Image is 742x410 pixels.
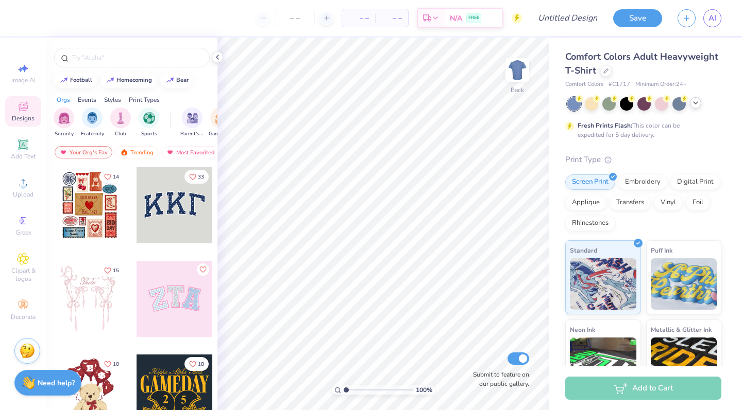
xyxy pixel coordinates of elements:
[113,362,119,367] span: 10
[570,337,636,389] img: Neon Ink
[381,13,402,24] span: – –
[565,80,603,89] span: Comfort Colors
[139,108,159,138] div: filter for Sports
[104,95,121,104] div: Styles
[209,108,232,138] button: filter button
[635,80,687,89] span: Minimum Order: 24 +
[565,154,721,166] div: Print Type
[703,9,721,27] a: AI
[57,95,70,104] div: Orgs
[709,12,716,24] span: AI
[99,263,124,277] button: Like
[115,130,126,138] span: Club
[166,149,174,156] img: most_fav.gif
[38,378,75,388] strong: Need help?
[197,263,209,276] button: Like
[71,52,203,63] input: Try "Alpha"
[11,313,36,321] span: Decorate
[87,112,98,124] img: Fraternity Image
[198,362,204,367] span: 18
[570,245,597,256] span: Standard
[198,174,204,180] span: 33
[275,9,315,27] input: – –
[570,258,636,310] img: Standard
[110,108,131,138] div: filter for Club
[651,258,717,310] img: Puff Ink
[450,13,462,24] span: N/A
[187,112,198,124] img: Parent's Weekend Image
[670,174,720,190] div: Digital Print
[15,228,31,237] span: Greek
[184,170,209,184] button: Like
[106,77,114,83] img: trend_line.gif
[81,108,104,138] button: filter button
[209,108,232,138] div: filter for Game Day
[113,174,119,180] span: 14
[113,268,119,273] span: 15
[215,112,227,124] img: Game Day Image
[416,385,432,395] span: 100 %
[654,195,683,210] div: Vinyl
[166,77,174,83] img: trend_line.gif
[100,73,157,88] button: homecoming
[578,121,632,130] strong: Fresh Prints Flash:
[176,77,189,83] div: bear
[99,170,124,184] button: Like
[184,357,209,371] button: Like
[5,266,41,283] span: Clipart & logos
[12,114,35,122] span: Designs
[54,108,74,138] div: filter for Sorority
[578,121,704,139] div: This color can be expedited for 5 day delivery.
[78,95,96,104] div: Events
[129,95,160,104] div: Print Types
[565,216,615,231] div: Rhinestones
[613,9,662,27] button: Save
[511,85,524,95] div: Back
[141,130,157,138] span: Sports
[161,146,220,158] div: Most Favorited
[110,108,131,138] button: filter button
[11,152,36,161] span: Add Text
[348,13,369,24] span: – –
[565,174,615,190] div: Screen Print
[618,174,667,190] div: Embroidery
[115,146,158,158] div: Trending
[81,108,104,138] div: filter for Fraternity
[54,73,97,88] button: football
[139,108,159,138] button: filter button
[55,146,112,158] div: Your Org's Fav
[651,245,672,256] span: Puff Ink
[651,324,712,335] span: Metallic & Glitter Ink
[115,112,126,124] img: Club Image
[160,73,193,88] button: bear
[60,77,68,83] img: trend_line.gif
[609,80,630,89] span: # C1717
[468,14,479,22] span: FREE
[565,50,718,77] span: Comfort Colors Adult Heavyweight T-Shirt
[99,357,124,371] button: Like
[565,195,606,210] div: Applique
[143,112,155,124] img: Sports Image
[530,8,605,28] input: Untitled Design
[651,337,717,389] img: Metallic & Glitter Ink
[54,108,74,138] button: filter button
[610,195,651,210] div: Transfers
[11,76,36,84] span: Image AI
[81,130,104,138] span: Fraternity
[180,108,204,138] button: filter button
[467,370,529,388] label: Submit to feature on our public gallery.
[180,108,204,138] div: filter for Parent's Weekend
[507,60,528,80] img: Back
[55,130,74,138] span: Sorority
[59,149,68,156] img: most_fav.gif
[116,77,152,83] div: homecoming
[58,112,70,124] img: Sorority Image
[570,324,595,335] span: Neon Ink
[70,77,92,83] div: football
[180,130,204,138] span: Parent's Weekend
[13,190,33,199] span: Upload
[120,149,128,156] img: trending.gif
[209,130,232,138] span: Game Day
[686,195,710,210] div: Foil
